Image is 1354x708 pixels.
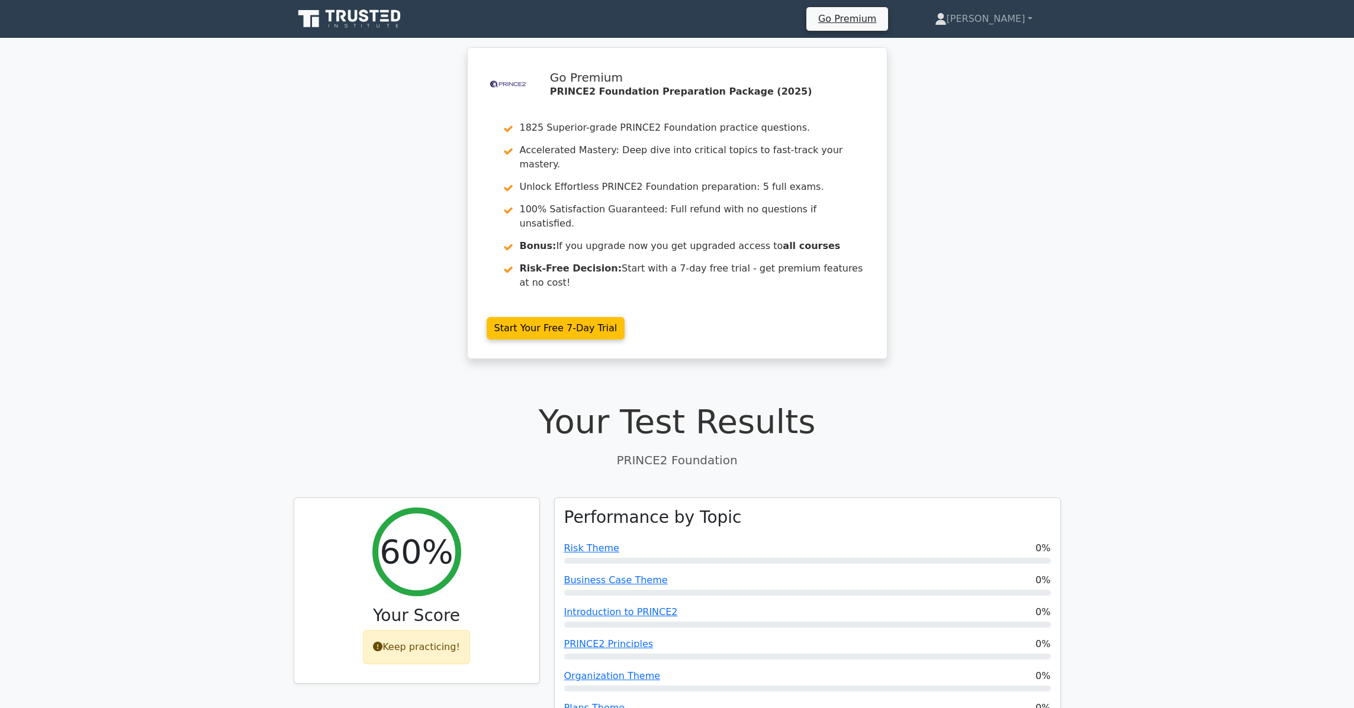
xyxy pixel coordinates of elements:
[906,7,1061,31] a: [PERSON_NAME]
[564,542,619,554] a: Risk Theme
[487,317,625,340] a: Start Your Free 7-Day Trial
[1035,637,1050,651] span: 0%
[1035,605,1050,619] span: 0%
[564,507,742,528] h3: Performance by Topic
[564,606,678,618] a: Introduction to PRINCE2
[379,532,453,571] h2: 60%
[1035,669,1050,683] span: 0%
[811,11,883,27] a: Go Premium
[294,402,1061,441] h1: Your Test Results
[564,574,668,586] a: Business Case Theme
[564,638,654,649] a: PRINCE2 Principles
[564,670,661,681] a: Organization Theme
[304,606,530,626] h3: Your Score
[294,451,1061,469] p: PRINCE2 Foundation
[1035,573,1050,587] span: 0%
[1035,541,1050,555] span: 0%
[363,630,470,664] div: Keep practicing!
